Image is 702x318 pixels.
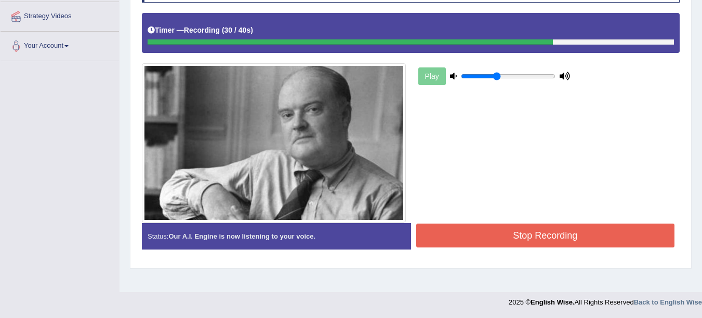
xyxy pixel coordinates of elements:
[250,26,253,34] b: )
[168,232,315,240] strong: Our A.I. Engine is now listening to your voice.
[142,223,411,250] div: Status:
[222,26,224,34] b: (
[184,26,220,34] b: Recording
[634,298,702,306] a: Back to English Wise
[1,32,119,58] a: Your Account
[531,298,574,306] strong: English Wise.
[148,26,253,34] h5: Timer —
[1,2,119,28] a: Strategy Videos
[224,26,251,34] b: 30 / 40s
[416,224,675,247] button: Stop Recording
[509,292,702,307] div: 2025 © All Rights Reserved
